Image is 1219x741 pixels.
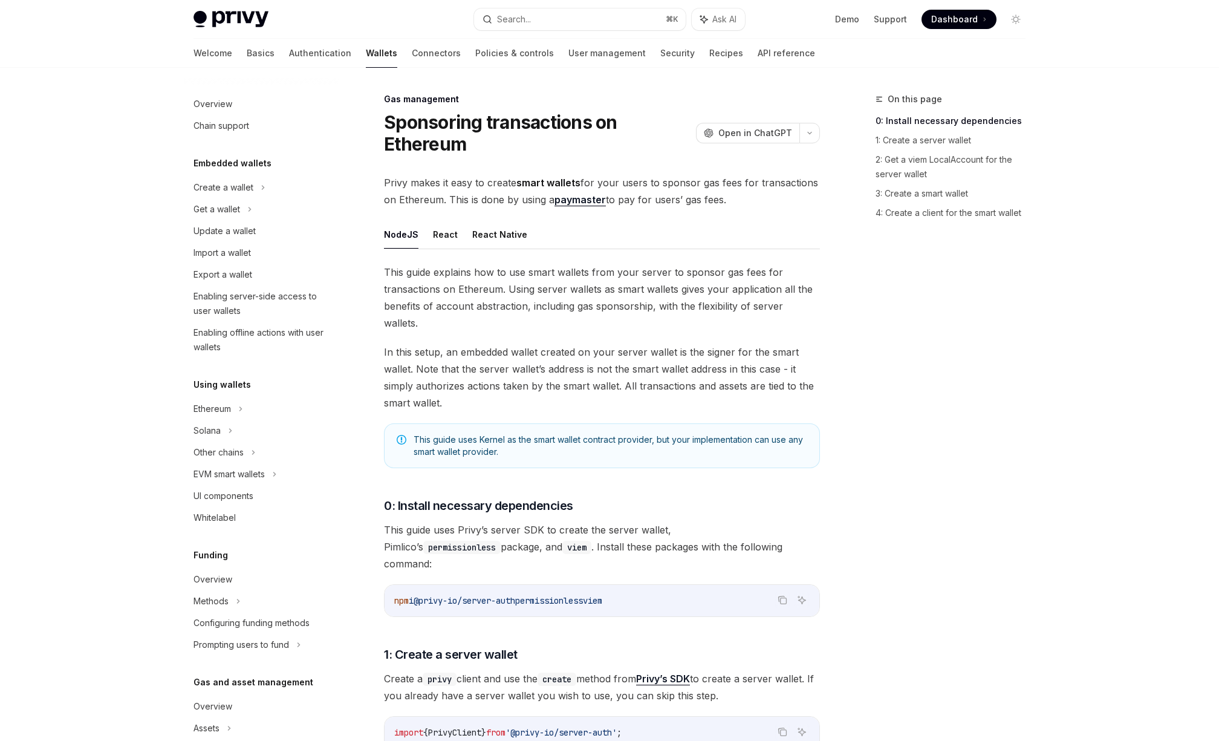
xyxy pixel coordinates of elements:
[474,8,686,30] button: Search...⌘K
[486,727,505,738] span: from
[876,184,1035,203] a: 3: Create a smart wallet
[888,92,942,106] span: On this page
[193,423,221,438] div: Solana
[758,39,815,68] a: API reference
[193,289,331,318] div: Enabling server-side access to user wallets
[876,203,1035,223] a: 4: Create a client for the smart wallet
[692,8,745,30] button: Ask AI
[409,595,414,606] span: i
[660,39,695,68] a: Security
[193,97,232,111] div: Overview
[193,445,244,460] div: Other chains
[794,592,810,608] button: Ask AI
[505,727,617,738] span: '@privy-io/server-auth'
[384,670,820,704] span: Create a client and use the method from to create a server wallet. If you already have a server w...
[384,174,820,208] span: Privy makes it easy to create for your users to sponsor gas fees for transactions on Ethereum. Th...
[384,521,820,572] span: This guide uses Privy’s server SDK to create the server wallet, Pimlico’s package, and . Install ...
[193,638,289,652] div: Prompting users to fund
[193,377,251,392] h5: Using wallets
[247,39,275,68] a: Basics
[412,39,461,68] a: Connectors
[709,39,743,68] a: Recipes
[193,11,268,28] img: light logo
[516,177,580,189] strong: smart wallets
[428,727,481,738] span: PrivyClient
[193,39,232,68] a: Welcome
[554,194,606,206] a: paymaster
[193,721,219,736] div: Assets
[366,39,397,68] a: Wallets
[193,572,232,587] div: Overview
[562,541,591,554] code: viem
[193,119,249,133] div: Chain support
[193,267,252,282] div: Export a wallet
[193,675,313,690] h5: Gas and asset management
[193,224,256,238] div: Update a wallet
[472,220,527,249] button: React Native
[193,325,331,354] div: Enabling offline actions with user wallets
[414,434,807,458] span: This guide uses Kernel as the smart wallet contract provider, but your implementation can use any...
[922,10,996,29] a: Dashboard
[497,12,531,27] div: Search...
[874,13,907,25] a: Support
[193,511,236,525] div: Whitelabel
[184,612,339,634] a: Configuring funding methods
[433,220,458,249] button: React
[384,646,518,663] span: 1: Create a server wallet
[636,673,690,685] a: Privy’s SDK
[515,595,583,606] span: permissionless
[775,592,790,608] button: Copy the contents from the code block
[931,13,978,25] span: Dashboard
[835,13,859,25] a: Demo
[184,286,339,322] a: Enabling server-side access to user wallets
[718,127,792,139] span: Open in ChatGPT
[184,696,339,717] a: Overview
[384,344,820,411] span: In this setup, an embedded wallet created on your server wallet is the signer for the smart walle...
[384,497,573,514] span: 0: Install necessary dependencies
[193,180,253,195] div: Create a wallet
[1006,10,1026,29] button: Toggle dark mode
[423,673,457,686] code: privy
[193,489,253,503] div: UI components
[876,150,1035,184] a: 2: Get a viem LocalAccount for the server wallet
[184,264,339,286] a: Export a wallet
[475,39,554,68] a: Policies & controls
[394,595,409,606] span: npm
[617,727,622,738] span: ;
[481,727,486,738] span: }
[193,246,251,260] div: Import a wallet
[397,435,406,445] svg: Note
[384,93,820,105] div: Gas management
[193,616,310,630] div: Configuring funding methods
[384,220,418,249] button: NodeJS
[193,156,271,171] h5: Embedded wallets
[876,131,1035,150] a: 1: Create a server wallet
[184,507,339,529] a: Whitelabel
[184,322,339,358] a: Enabling offline actions with user wallets
[184,242,339,264] a: Import a wallet
[184,115,339,137] a: Chain support
[289,39,351,68] a: Authentication
[794,724,810,740] button: Ask AI
[384,111,691,155] h1: Sponsoring transactions on Ethereum
[193,548,228,563] h5: Funding
[184,220,339,242] a: Update a wallet
[423,541,501,554] code: permissionless
[193,467,265,481] div: EVM smart wallets
[184,485,339,507] a: UI components
[394,727,423,738] span: import
[184,93,339,115] a: Overview
[583,595,602,606] span: viem
[384,264,820,331] span: This guide explains how to use smart wallets from your server to sponsor gas fees for transaction...
[696,123,799,143] button: Open in ChatGPT
[538,673,576,686] code: create
[666,15,678,24] span: ⌘ K
[414,595,515,606] span: @privy-io/server-auth
[775,724,790,740] button: Copy the contents from the code block
[712,13,736,25] span: Ask AI
[423,727,428,738] span: {
[193,699,232,714] div: Overview
[193,202,240,217] div: Get a wallet
[184,569,339,590] a: Overview
[568,39,646,68] a: User management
